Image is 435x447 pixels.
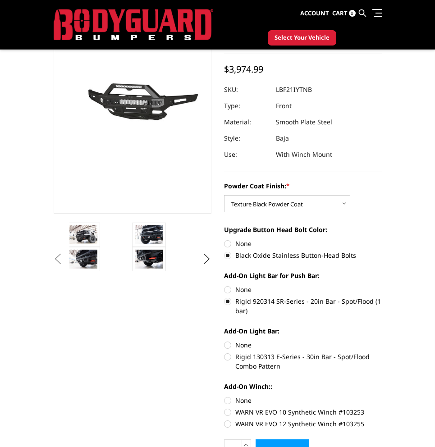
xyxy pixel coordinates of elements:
label: WARN VR EVO 10 Synthetic Winch #103253 [224,407,382,417]
dd: With Winch Mount [276,146,332,163]
dt: Style: [224,130,269,146]
button: Select Your Vehicle [268,30,336,46]
label: WARN VR EVO 12 Synthetic Winch #103255 [224,419,382,429]
img: 2021-2025 Ford Raptor - Freedom Series - Baja Front Bumper (winch mount) [69,225,97,244]
label: Upgrade Button Head Bolt Color: [224,225,382,234]
dd: Baja [276,130,289,146]
label: Add-On Winch:: [224,382,382,391]
img: 2021-2025 Ford Raptor - Freedom Series - Baja Front Bumper (winch mount) [135,225,163,244]
a: Cart 0 [332,1,356,26]
button: Next [200,252,213,266]
dd: Smooth Plate Steel [276,114,332,130]
label: Add-On Light Bar: [224,326,382,336]
label: Rigid 920314 SR-Series - 20in Bar - Spot/Flood (1 bar) [224,296,382,315]
dd: Front [276,98,292,114]
span: Account [300,9,329,17]
dt: SKU: [224,82,269,98]
dt: Use: [224,146,269,163]
label: Rigid 130313 E-Series - 30in Bar - Spot/Flood Combo Pattern [224,352,382,371]
button: Previous [51,252,65,266]
img: 2021-2025 Ford Raptor - Freedom Series - Baja Front Bumper (winch mount) [69,250,97,269]
label: Add-On Light Bar for Push Bar: [224,271,382,280]
span: Select Your Vehicle [275,33,330,42]
dt: Material: [224,114,269,130]
label: None [224,285,382,294]
a: Account [300,1,329,26]
label: None [224,396,382,405]
dt: Type: [224,98,269,114]
dd: LBF21IYTNB [276,82,312,98]
img: BODYGUARD BUMPERS [54,9,213,41]
span: 0 [349,10,356,17]
label: None [224,340,382,350]
label: None [224,239,382,248]
span: Cart [332,9,348,17]
label: Black Oxide Stainless Button-Head Bolts [224,251,382,260]
img: 2021-2025 Ford Raptor - Freedom Series - Baja Front Bumper (winch mount) [135,250,163,269]
label: Powder Coat Finish: [224,181,382,191]
span: $3,974.99 [224,63,263,75]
